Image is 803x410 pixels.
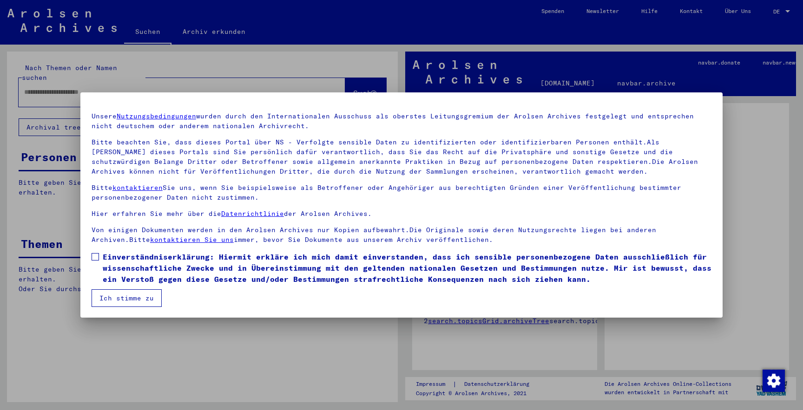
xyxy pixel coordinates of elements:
[103,251,711,285] span: Einverständniserklärung: Hiermit erkläre ich mich damit einverstanden, dass ich sensible personen...
[92,209,711,219] p: Hier erfahren Sie mehr über die der Arolsen Archives.
[221,209,284,218] a: Datenrichtlinie
[92,137,711,176] p: Bitte beachten Sie, dass dieses Portal über NS - Verfolgte sensible Daten zu identifizierten oder...
[117,112,196,120] a: Nutzungsbedingungen
[92,289,162,307] button: Ich stimme zu
[92,183,711,202] p: Bitte Sie uns, wenn Sie beispielsweise als Betroffener oder Angehöriger aus berechtigten Gründen ...
[763,370,785,392] img: Zustimmung ändern
[92,111,711,131] p: Unsere wurden durch den Internationalen Ausschuss als oberstes Leitungsgremium der Arolsen Archiv...
[92,225,711,245] p: Von einigen Dokumenten werden in den Arolsen Archives nur Kopien aufbewahrt.Die Originale sowie d...
[150,235,234,244] a: kontaktieren Sie uns
[112,183,163,192] a: kontaktieren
